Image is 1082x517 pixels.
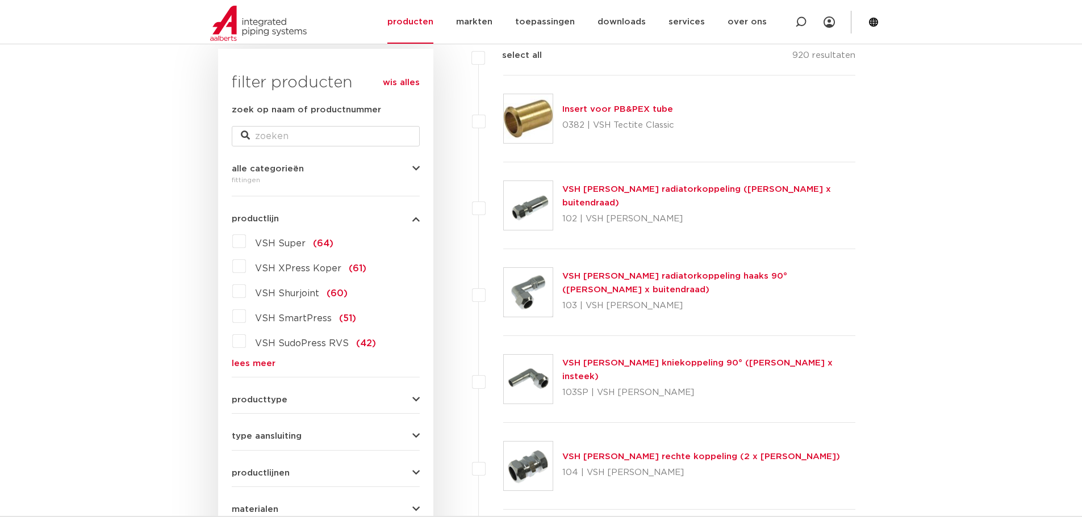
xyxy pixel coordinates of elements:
[339,314,356,323] span: (51)
[232,72,420,94] h3: filter producten
[232,432,420,440] button: type aansluiting
[232,359,420,368] a: lees meer
[232,165,420,173] button: alle categorieën
[232,396,420,404] button: producttype
[313,239,333,248] span: (64)
[562,297,856,315] p: 103 | VSH [PERSON_NAME]
[255,264,341,273] span: VSH XPress Koper
[232,215,279,223] span: productlijn
[255,289,319,298] span: VSH Shurjoint
[232,396,287,404] span: producttype
[504,355,553,403] img: Thumbnail for VSH Klem kniekoppeling 90° (klem x insteek)
[327,289,348,298] span: (60)
[383,76,420,90] a: wis alles
[232,432,302,440] span: type aansluiting
[485,49,542,62] label: select all
[562,210,856,228] p: 102 | VSH [PERSON_NAME]
[232,505,278,514] span: materialen
[504,268,553,317] img: Thumbnail for VSH Klem radiatorkoppeling haaks 90° (klem x buitendraad)
[232,505,420,514] button: materialen
[255,339,349,348] span: VSH SudoPress RVS
[562,272,787,294] a: VSH [PERSON_NAME] radiatorkoppeling haaks 90° ([PERSON_NAME] x buitendraad)
[232,469,420,477] button: productlijnen
[562,452,840,461] a: VSH [PERSON_NAME] rechte koppeling (2 x [PERSON_NAME])
[232,173,420,187] div: fittingen
[562,359,833,381] a: VSH [PERSON_NAME] kniekoppeling 90° ([PERSON_NAME] x insteek)
[562,105,673,114] a: Insert voor PB&PEX tube
[562,464,840,482] p: 104 | VSH [PERSON_NAME]
[232,469,290,477] span: productlijnen
[232,215,420,223] button: productlijn
[504,94,553,143] img: Thumbnail for Insert voor PB&PEX tube
[255,239,306,248] span: VSH Super
[232,165,304,173] span: alle categorieën
[232,103,381,117] label: zoek op naam of productnummer
[504,181,553,230] img: Thumbnail for VSH Klem radiatorkoppeling (klem x buitendraad)
[255,314,332,323] span: VSH SmartPress
[232,126,420,146] input: zoeken
[562,185,831,207] a: VSH [PERSON_NAME] radiatorkoppeling ([PERSON_NAME] x buitendraad)
[792,49,855,66] p: 920 resultaten
[349,264,366,273] span: (61)
[562,384,856,402] p: 103SP | VSH [PERSON_NAME]
[356,339,376,348] span: (42)
[562,116,674,134] p: 0382 | VSH Tectite Classic
[504,442,553,490] img: Thumbnail for VSH Klem rechte koppeling (2 x klem)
